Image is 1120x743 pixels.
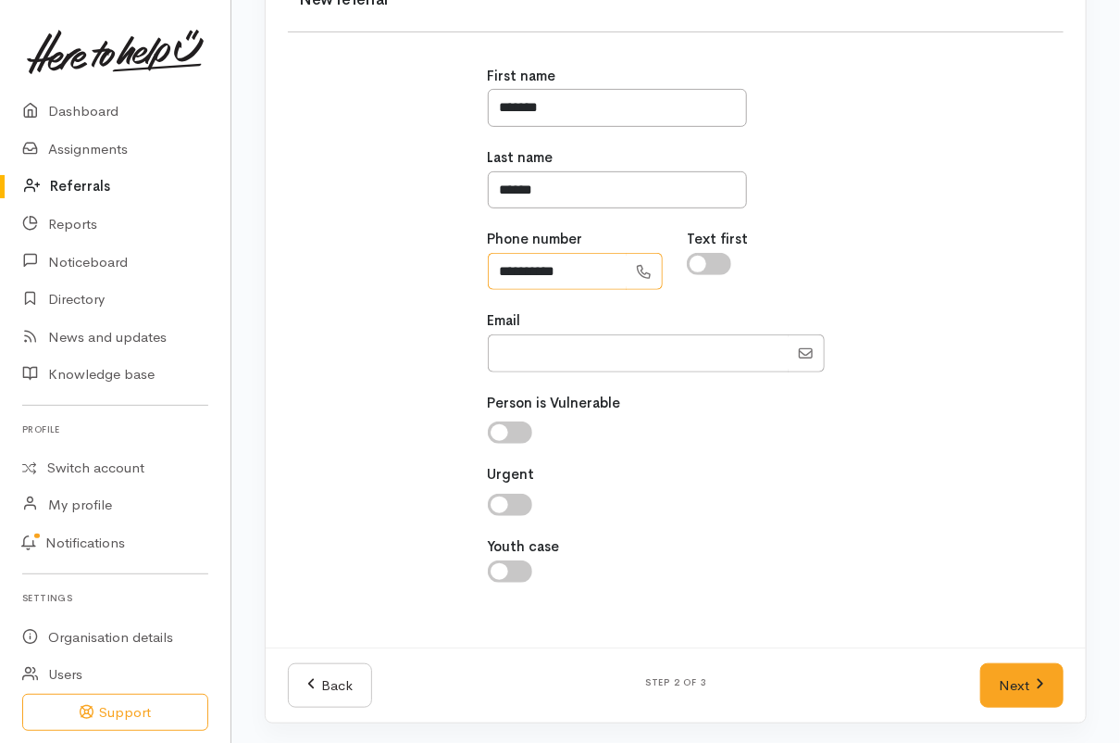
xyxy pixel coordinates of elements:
[22,417,208,442] h6: Profile
[288,663,372,709] a: Back
[488,66,556,87] label: First name
[22,586,208,611] h6: Settings
[488,464,535,485] label: Urgent
[394,677,957,687] h6: Step 2 of 3
[980,663,1064,709] a: Next
[687,229,748,250] label: Text first
[488,393,621,414] label: Person is Vulnerable
[488,147,554,169] label: Last name
[488,310,521,332] label: Email
[22,694,208,732] button: Support
[488,229,583,250] label: Phone number
[488,536,560,558] label: Youth case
